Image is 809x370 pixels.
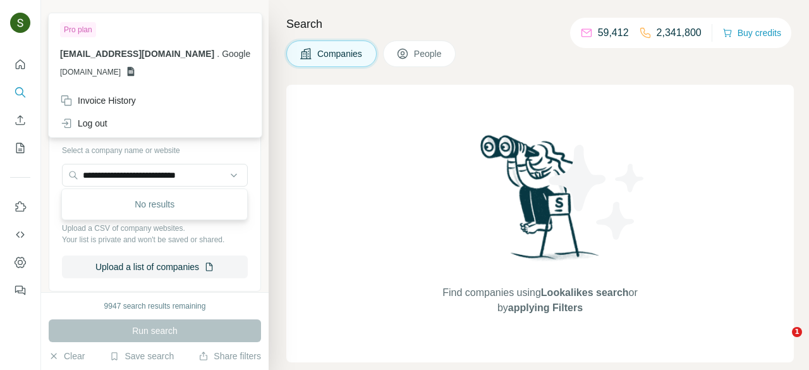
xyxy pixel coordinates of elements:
span: Find companies using or by [439,285,641,316]
button: Dashboard [10,251,30,274]
h4: Search [286,15,794,33]
img: Surfe Illustration - Woman searching with binoculars [475,132,606,273]
div: Invoice History [60,94,136,107]
img: Surfe Illustration - Stars [540,135,654,249]
div: New search [49,11,88,23]
iframe: Intercom live chat [766,327,796,357]
img: Avatar [10,13,30,33]
div: 9947 search results remaining [104,300,206,312]
button: Search [10,81,30,104]
button: Hide [220,8,269,27]
div: No results [64,192,245,217]
button: Share filters [198,350,261,362]
span: [DOMAIN_NAME] [60,66,121,78]
p: 2,341,800 [657,25,702,40]
div: Select a company name or website [62,140,248,156]
span: Lookalikes search [541,287,629,298]
p: Upload a CSV of company websites. [62,223,248,234]
span: Google [222,49,250,59]
span: 1 [792,327,802,337]
button: Quick start [10,53,30,76]
div: Pro plan [60,22,96,37]
button: Feedback [10,279,30,302]
button: Save search [109,350,174,362]
span: People [414,47,443,60]
p: Your list is private and won't be saved or shared. [62,234,248,245]
span: . [217,49,219,59]
div: Log out [60,117,107,130]
button: Upload a list of companies [62,256,248,278]
button: Enrich CSV [10,109,30,132]
button: Clear [49,350,85,362]
button: Use Surfe API [10,223,30,246]
p: 59,412 [598,25,629,40]
button: Buy credits [722,24,781,42]
span: applying Filters [508,302,583,313]
button: My lists [10,137,30,159]
span: [EMAIL_ADDRESS][DOMAIN_NAME] [60,49,214,59]
button: Use Surfe on LinkedIn [10,195,30,218]
span: Companies [317,47,363,60]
